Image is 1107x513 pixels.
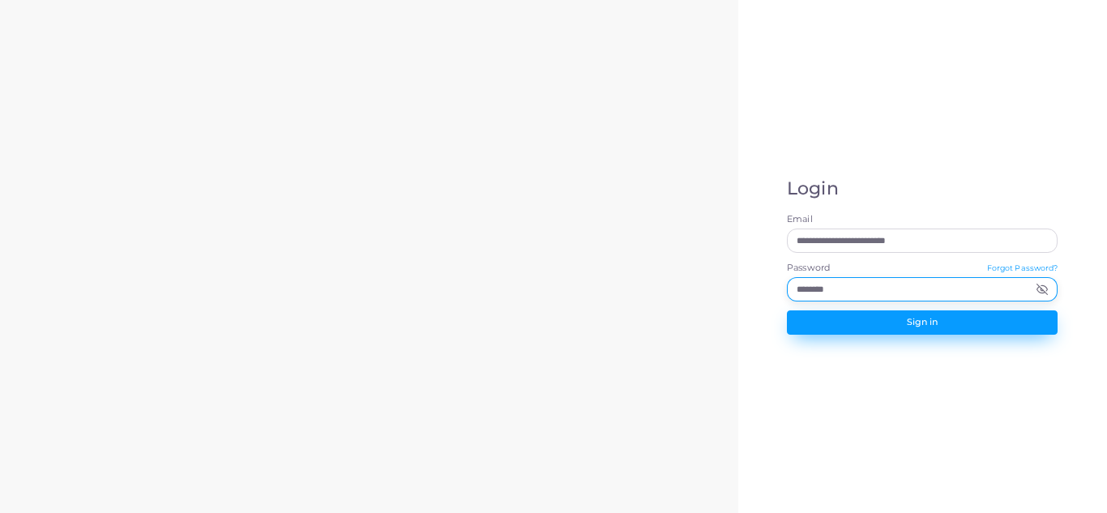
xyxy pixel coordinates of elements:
h1: Login [787,178,1058,199]
a: Forgot Password? [987,262,1058,277]
label: Email [787,213,1058,226]
small: Forgot Password? [987,263,1058,272]
button: Sign in [787,310,1058,335]
label: Password [787,262,830,275]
